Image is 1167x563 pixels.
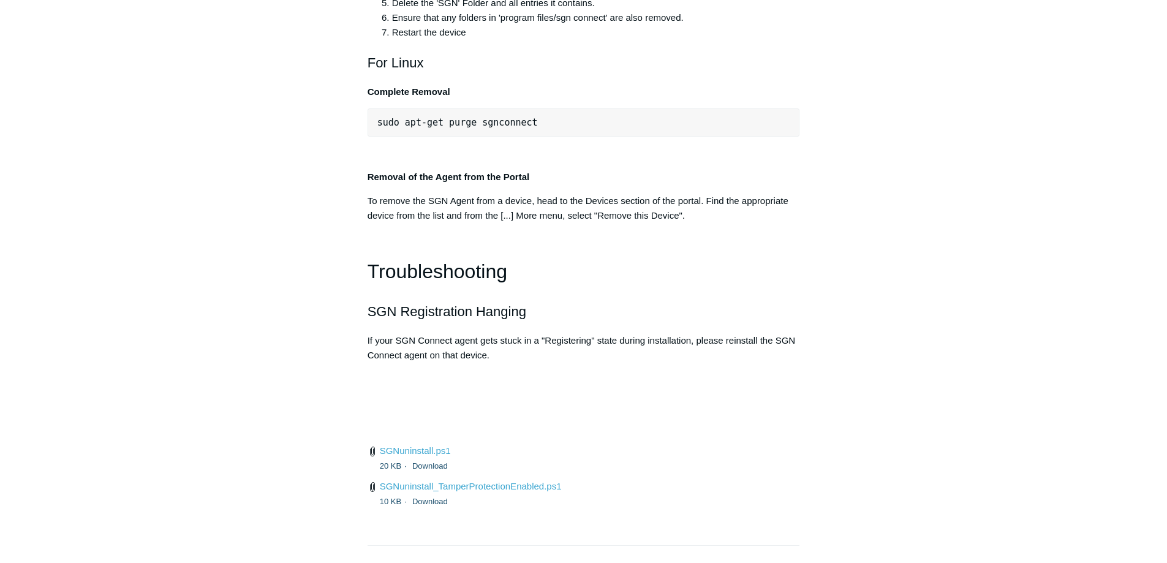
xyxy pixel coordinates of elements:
[368,256,800,287] h1: Troubleshooting
[412,461,448,470] a: Download
[368,86,450,97] strong: Complete Removal
[368,108,800,137] pre: sudo apt-get purge sgnconnect
[380,445,451,456] a: SGNuninstall.ps1
[380,497,410,506] span: 10 KB
[368,335,796,360] span: If your SGN Connect agent gets stuck in a "Registering" state during installation, please reinsta...
[368,172,529,182] strong: Removal of the Agent from the Portal
[392,10,800,25] li: Ensure that any folders in 'program files/sgn connect' are also removed.
[380,481,562,491] a: SGNuninstall_TamperProtectionEnabled.ps1
[368,195,788,221] span: To remove the SGN Agent from a device, head to the Devices section of the portal. Find the approp...
[380,461,410,470] span: 20 KB
[392,25,800,40] li: Restart the device
[368,301,800,322] h2: SGN Registration Hanging
[412,497,448,506] a: Download
[368,52,800,74] h2: For Linux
